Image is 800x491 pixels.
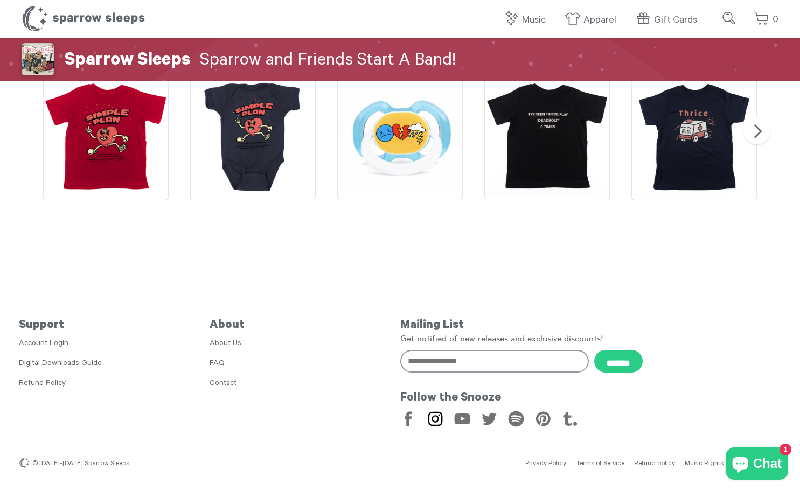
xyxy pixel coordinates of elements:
[400,391,782,405] h5: Follow the Snooze
[754,8,778,31] a: 0
[565,9,622,32] a: Apparel
[400,319,782,333] h5: Mailing List
[43,75,169,200] img: sp-collection-02_grande.png
[210,319,400,333] h5: About
[525,460,566,468] a: Privacy Policy
[503,9,551,32] a: Music
[481,411,497,427] a: Twitter
[65,52,190,72] span: Sparrow Sleeps
[426,410,444,428] a: Instagram
[210,360,225,368] a: FAQ
[210,380,236,388] a: Contact
[22,43,54,75] img: Sparrow Sleeps - Sparrow and Friends Start A Band!
[719,8,740,29] input: Submit
[210,340,241,348] a: About Us
[400,333,782,345] p: Get notified of new releases and exclusive discounts!
[484,75,610,200] img: Thrice-DeadboltToddlerTee_grande.png
[535,411,551,427] a: Pinterest
[631,75,757,200] img: Thrice-AmbulanceToddlerTee_grande.png
[200,52,456,72] span: Sparrow and Friends Start A Band!
[400,411,416,427] a: Facebook
[32,460,129,468] span: © [DATE]-[DATE] Sparrow Sleeps
[685,460,724,468] a: Music Rights
[508,411,524,427] a: Spotify
[19,319,210,333] h5: Support
[337,75,463,200] img: sp-collection-06_grande.png
[562,411,578,427] a: Tumblr
[722,447,791,482] inbox-online-store-chat: Shopify online store chat
[19,340,68,348] a: Account Login
[19,360,102,368] a: Digital Downloads Guide
[22,5,145,32] h1: Sparrow Sleeps
[634,460,675,468] a: Refund policy
[576,460,624,468] a: Terms of Service
[190,75,316,200] img: sp-collection-05_grande.png
[19,380,66,388] a: Refund Policy
[454,411,470,427] a: YouTube
[743,117,770,144] button: Next
[635,9,702,32] a: Gift Cards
